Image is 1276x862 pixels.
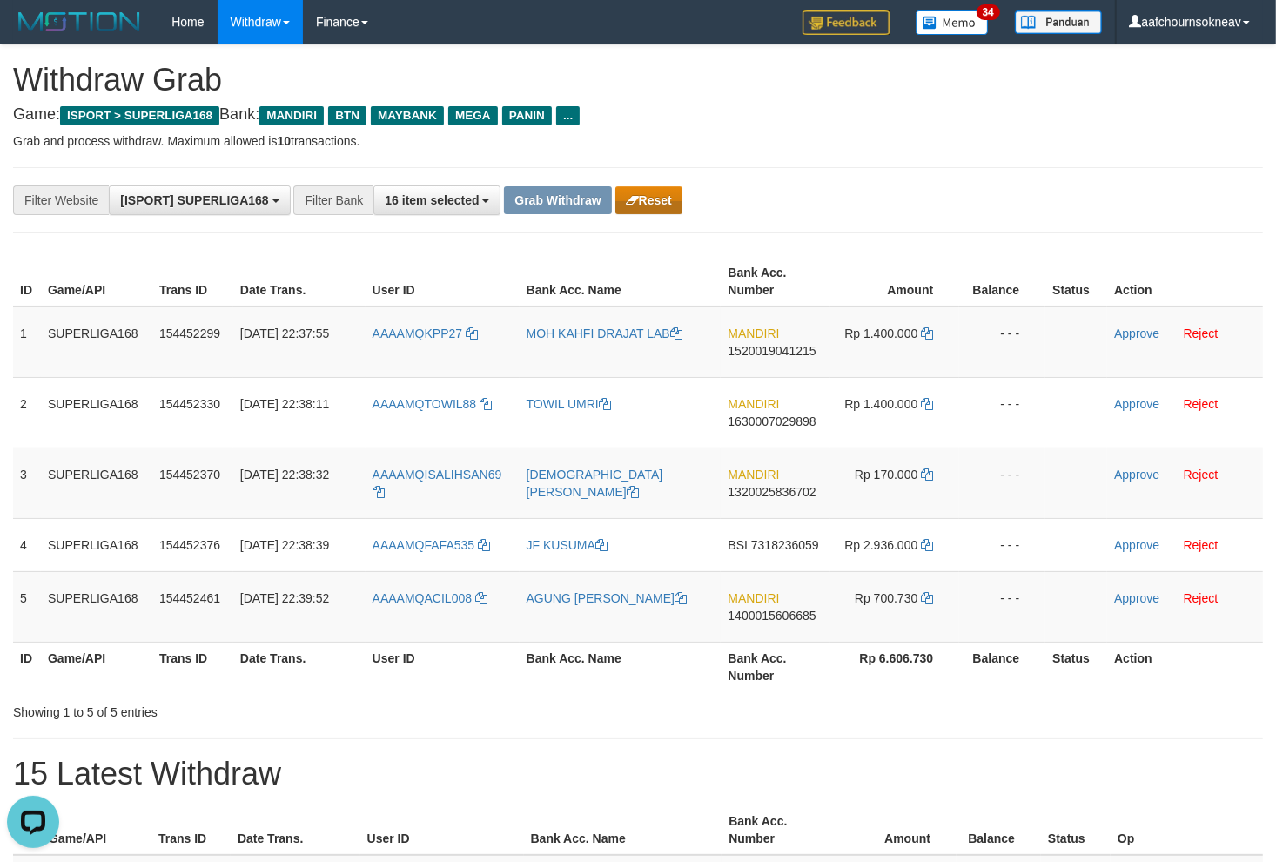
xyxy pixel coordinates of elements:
span: Rp 2.936.000 [844,538,917,552]
td: 1 [13,306,41,378]
td: SUPERLIGA168 [41,518,152,571]
span: 16 item selected [385,193,479,207]
td: SUPERLIGA168 [41,306,152,378]
span: MANDIRI [728,397,779,411]
th: User ID [360,805,524,855]
a: AAAAMQISALIHSAN69 [373,468,502,499]
span: MEGA [448,106,498,125]
a: Reject [1184,397,1219,411]
span: [DATE] 22:38:11 [240,397,329,411]
td: 4 [13,518,41,571]
span: [DATE] 22:38:32 [240,468,329,482]
span: Copy 1630007029898 to clipboard [728,414,816,428]
td: - - - [959,518,1045,571]
td: - - - [959,377,1045,448]
span: Rp 1.400.000 [844,397,917,411]
div: Showing 1 to 5 of 5 entries [13,697,519,721]
span: 154452370 [159,468,220,482]
button: Reset [615,186,682,214]
th: Bank Acc. Number [721,642,830,691]
th: Status [1045,257,1107,306]
img: MOTION_logo.png [13,9,145,35]
th: Game/API [41,642,152,691]
img: Button%20Memo.svg [916,10,989,35]
strong: 10 [277,134,291,148]
span: Copy 1320025836702 to clipboard [728,485,816,499]
a: Reject [1184,538,1219,552]
span: Rp 700.730 [855,591,917,605]
h4: Game: Bank: [13,106,1263,124]
th: Action [1107,257,1263,306]
a: Reject [1184,591,1219,605]
td: 3 [13,448,41,518]
td: - - - [959,306,1045,378]
span: AAAAMQTOWIL88 [373,397,477,411]
span: 154452376 [159,538,220,552]
a: Copy 1400000 to clipboard [921,327,933,340]
span: [DATE] 22:38:39 [240,538,329,552]
span: [ISPORT] SUPERLIGA168 [120,193,268,207]
span: BTN [328,106,366,125]
span: MANDIRI [728,468,779,482]
th: Trans ID [151,805,231,855]
button: 16 item selected [373,185,500,215]
th: Action [1107,642,1263,691]
th: Balance [959,257,1045,306]
td: 2 [13,377,41,448]
a: Approve [1114,468,1159,482]
span: Rp 170.000 [855,468,917,482]
span: Rp 1.400.000 [844,327,917,340]
button: [ISPORT] SUPERLIGA168 [109,185,290,215]
span: MANDIRI [259,106,324,125]
a: Copy 2936000 to clipboard [921,538,933,552]
th: Op [1111,805,1263,855]
span: AAAAMQACIL008 [373,591,472,605]
span: MANDIRI [728,327,779,340]
span: AAAAMQISALIHSAN69 [373,468,502,482]
span: [DATE] 22:39:52 [240,591,329,605]
th: Trans ID [152,257,233,306]
a: Copy 1400000 to clipboard [921,397,933,411]
a: Copy 700730 to clipboard [921,591,933,605]
span: 154452330 [159,397,220,411]
a: [DEMOGRAPHIC_DATA][PERSON_NAME] [527,468,663,499]
td: 5 [13,571,41,642]
td: SUPERLIGA168 [41,377,152,448]
th: User ID [366,642,520,691]
button: Open LiveChat chat widget [7,7,59,59]
td: - - - [959,571,1045,642]
img: panduan.png [1015,10,1102,34]
h1: Withdraw Grab [13,63,1263,98]
a: AAAAMQACIL008 [373,591,487,605]
span: [DATE] 22:37:55 [240,327,329,340]
a: Approve [1114,538,1159,552]
a: Approve [1114,397,1159,411]
img: Feedback.jpg [803,10,890,35]
span: Copy 1520019041215 to clipboard [728,344,816,358]
th: Balance [959,642,1045,691]
span: 154452299 [159,327,220,340]
span: BSI [728,538,748,552]
a: Reject [1184,468,1219,482]
th: Rp 6.606.730 [830,642,959,691]
th: Game/API [41,257,152,306]
th: ID [13,642,41,691]
th: Amount [830,257,959,306]
a: JF KUSUMA [527,538,608,552]
th: Status [1041,805,1111,855]
a: Reject [1184,327,1219,340]
th: Status [1045,642,1107,691]
span: ISPORT > SUPERLIGA168 [60,106,219,125]
th: Date Trans. [231,805,360,855]
a: AGUNG [PERSON_NAME] [527,591,687,605]
span: AAAAMQFAFA535 [373,538,475,552]
th: ID [13,257,41,306]
a: AAAAMQFAFA535 [373,538,490,552]
a: Approve [1114,591,1159,605]
a: Approve [1114,327,1159,340]
a: Copy 170000 to clipboard [921,468,933,482]
span: Copy 7318236059 to clipboard [751,538,819,552]
div: Filter Bank [293,185,373,215]
span: AAAAMQKPP27 [373,327,463,340]
th: Bank Acc. Name [520,642,722,691]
